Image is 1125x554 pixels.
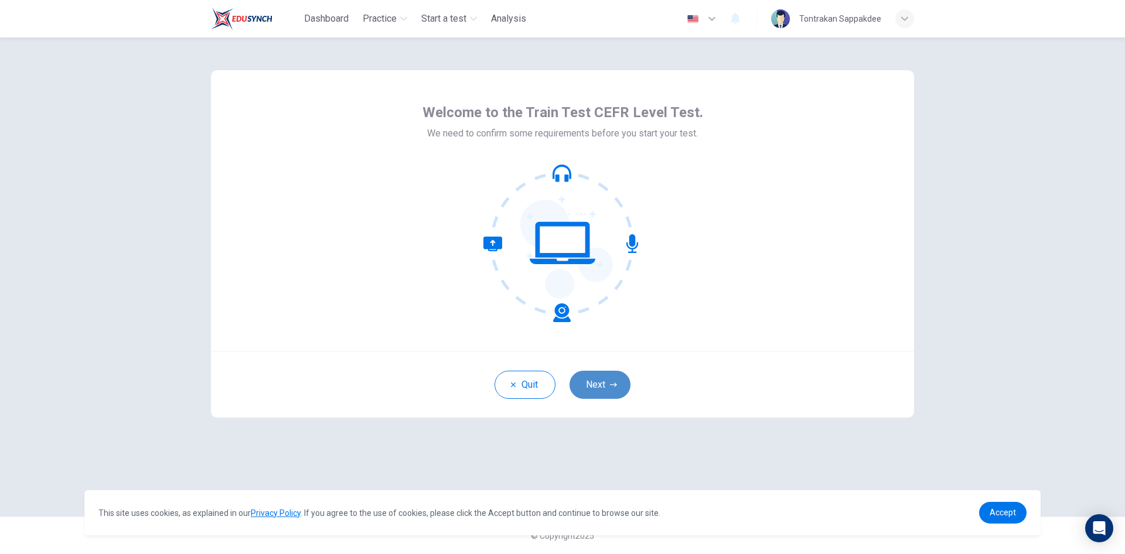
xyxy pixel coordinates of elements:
div: Open Intercom Messenger [1085,514,1113,542]
button: Practice [358,8,412,29]
span: We need to confirm some requirements before you start your test. [427,126,698,141]
span: Dashboard [304,12,349,26]
button: Dashboard [299,8,353,29]
span: Start a test [421,12,466,26]
a: Train Test logo [211,7,299,30]
button: Start a test [417,8,482,29]
a: dismiss cookie message [979,502,1027,524]
div: cookieconsent [84,490,1041,535]
span: Welcome to the Train Test CEFR Level Test. [422,103,703,122]
img: Profile picture [771,9,790,28]
button: Analysis [486,8,531,29]
span: Practice [363,12,397,26]
img: Train Test logo [211,7,272,30]
span: © Copyright 2025 [531,531,594,541]
button: Quit [495,371,555,399]
span: This site uses cookies, as explained in our . If you agree to the use of cookies, please click th... [98,508,660,518]
img: en [686,15,700,23]
div: Tontrakan Sappakdee [799,12,881,26]
span: Accept [990,508,1016,517]
span: Analysis [491,12,526,26]
button: Next [570,371,630,399]
a: Privacy Policy [251,508,301,518]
